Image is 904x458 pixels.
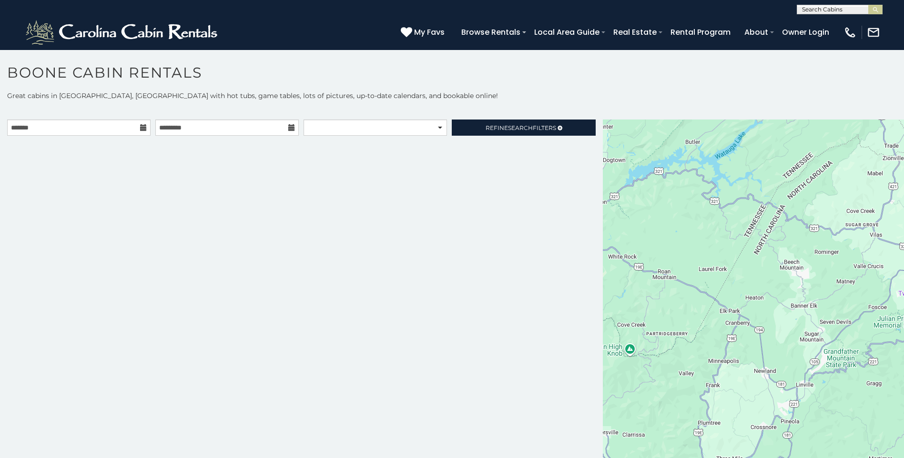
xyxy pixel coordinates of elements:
[740,24,773,40] a: About
[843,26,857,39] img: phone-regular-white.png
[457,24,525,40] a: Browse Rentals
[414,26,445,38] span: My Favs
[867,26,880,39] img: mail-regular-white.png
[401,26,447,39] a: My Favs
[24,18,222,47] img: White-1-2.png
[666,24,735,40] a: Rental Program
[486,124,556,131] span: Refine Filters
[777,24,834,40] a: Owner Login
[609,24,661,40] a: Real Estate
[508,124,533,131] span: Search
[452,119,595,136] a: RefineSearchFilters
[529,24,604,40] a: Local Area Guide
